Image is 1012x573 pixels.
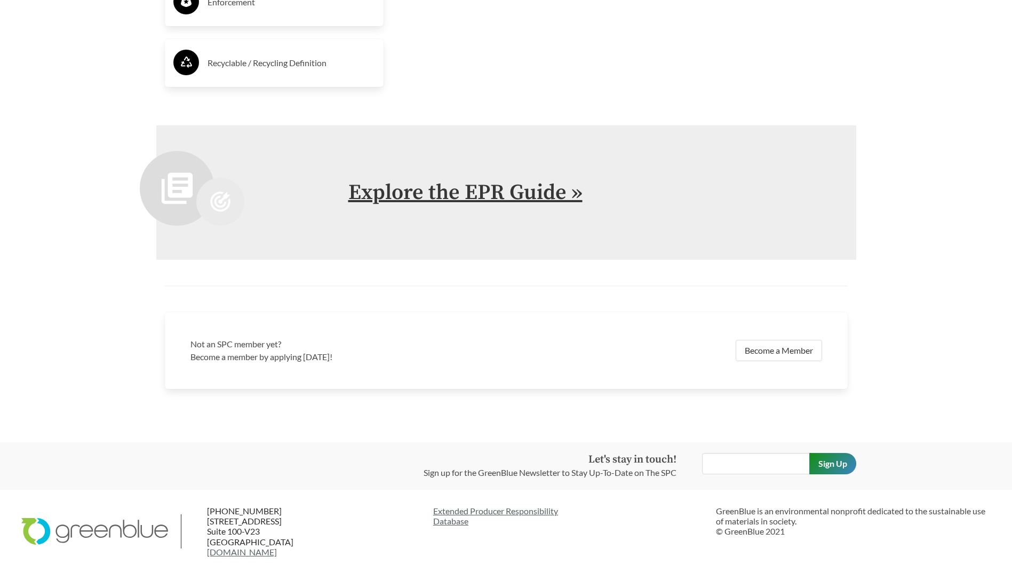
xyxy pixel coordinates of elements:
[207,547,277,557] a: [DOMAIN_NAME]
[348,179,583,206] a: Explore the EPR Guide »
[716,506,991,537] p: GreenBlue is an environmental nonprofit dedicated to the sustainable use of materials in society....
[208,54,376,71] h3: Recyclable / Recycling Definition
[207,506,336,557] p: [PHONE_NUMBER] [STREET_ADDRESS] Suite 100-V23 [GEOGRAPHIC_DATA]
[809,453,856,474] input: Sign Up
[433,506,708,526] a: Extended Producer ResponsibilityDatabase
[424,466,676,479] p: Sign up for the GreenBlue Newsletter to Stay Up-To-Date on The SPC
[190,351,500,363] p: Become a member by applying [DATE]!
[588,453,676,466] strong: Let's stay in touch!
[190,338,500,351] h3: Not an SPC member yet?
[736,340,822,361] a: Become a Member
